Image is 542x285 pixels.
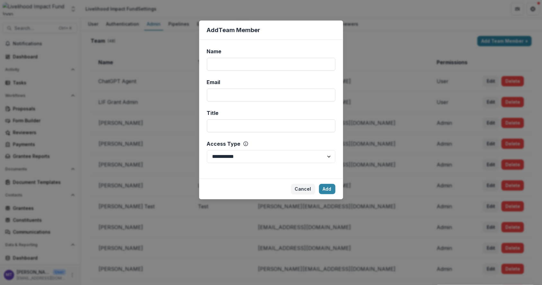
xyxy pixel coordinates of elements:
span: Access Type [207,140,241,148]
span: Name [207,47,222,55]
button: Cancel [291,184,315,194]
span: Email [207,78,220,86]
header: Add Team Member [199,21,343,40]
span: Title [207,109,219,117]
button: Add [319,184,335,194]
